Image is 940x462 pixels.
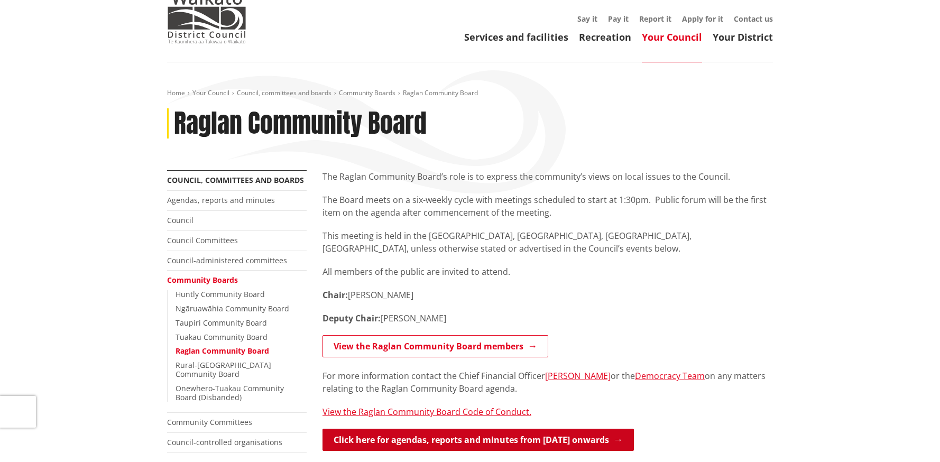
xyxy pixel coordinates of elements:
p: All members of the public are invited to attend. [322,265,773,278]
a: Your Council [642,31,702,43]
a: Your Council [192,88,229,97]
a: Say it [577,14,597,24]
a: View the Raglan Community Board members [322,335,548,357]
a: Rural-[GEOGRAPHIC_DATA] Community Board [176,360,271,379]
a: Council-controlled organisations [167,437,282,447]
a: Home [167,88,185,97]
p: The Board meets on a six-weekly cycle with meetings scheduled to start at 1:30pm. Public forum wi... [322,193,773,219]
a: View the Raglan Community Board Code of Conduct. [322,406,531,418]
a: Taupiri Community Board [176,318,267,328]
a: Council, committees and boards [237,88,331,97]
a: [PERSON_NAME] [545,370,611,382]
p: The Raglan Community Board’s role is to express the community’s views on local issues to the Coun... [322,170,773,183]
a: Recreation [579,31,631,43]
a: Community Boards [167,275,238,285]
a: Services and facilities [464,31,568,43]
a: Click here for agendas, reports and minutes from [DATE] onwards [322,429,634,451]
span: Raglan Community Board [403,88,478,97]
p: For more information contact the Chief Financial Officer or the on any matters relating to the Ra... [322,369,773,395]
a: Huntly Community Board [176,289,265,299]
a: Council Committees [167,235,238,245]
a: Ngāruawāhia Community Board [176,303,289,313]
h1: Raglan Community Board [174,108,427,139]
a: Community Boards [339,88,395,97]
a: Your District [713,31,773,43]
a: Onewhero-Tuakau Community Board (Disbanded) [176,383,284,402]
a: Council-administered committees [167,255,287,265]
a: Report it [639,14,671,24]
a: Contact us [734,14,773,24]
a: Democracy Team [635,370,705,382]
iframe: Messenger Launcher [891,418,929,456]
p: This meeting is held in the [GEOGRAPHIC_DATA], [GEOGRAPHIC_DATA], [GEOGRAPHIC_DATA], [GEOGRAPHIC_... [322,229,773,255]
a: Agendas, reports and minutes [167,195,275,205]
a: Council, committees and boards [167,175,304,185]
a: Pay it [608,14,629,24]
p: [PERSON_NAME] [322,289,773,301]
p: [PERSON_NAME] [322,312,773,325]
a: Tuakau Community Board [176,332,268,342]
a: Council [167,215,193,225]
a: Community Committees [167,417,252,427]
a: Raglan Community Board [176,346,269,356]
a: Apply for it [682,14,723,24]
nav: breadcrumb [167,89,773,98]
strong: Deputy Chair: [322,312,381,324]
strong: Chair: [322,289,348,301]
